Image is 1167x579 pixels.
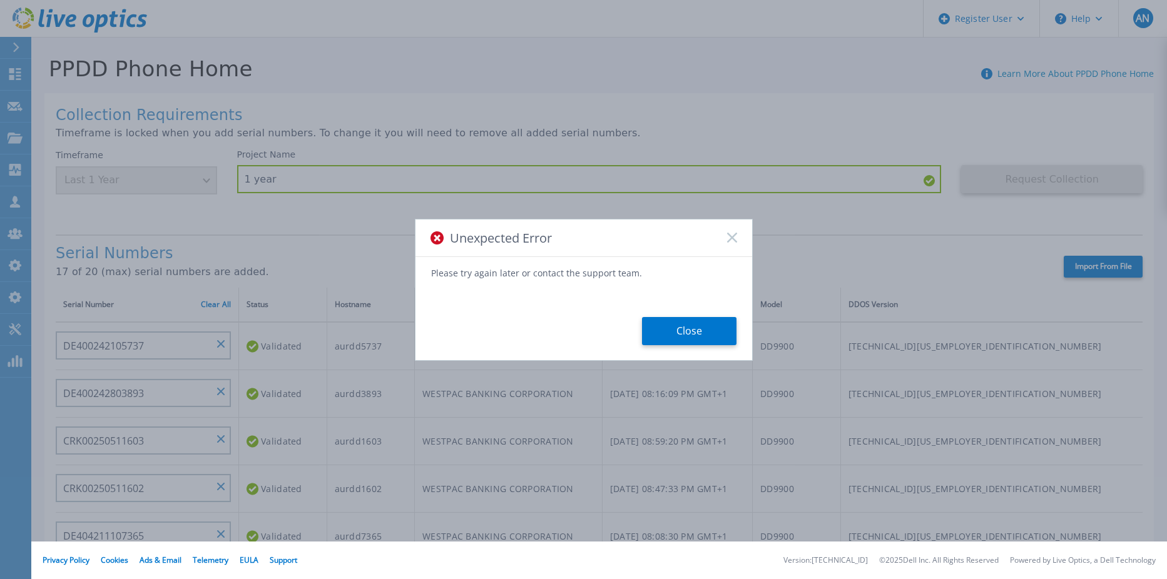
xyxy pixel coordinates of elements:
[431,268,736,289] div: Please try again later or contact the support team.
[101,555,128,565] a: Cookies
[270,555,297,565] a: Support
[43,555,89,565] a: Privacy Policy
[193,555,228,565] a: Telemetry
[879,556,999,565] li: © 2025 Dell Inc. All Rights Reserved
[642,317,736,345] button: Close
[450,231,552,245] span: Unexpected Error
[1010,556,1156,565] li: Powered by Live Optics, a Dell Technology
[140,555,181,565] a: Ads & Email
[240,555,258,565] a: EULA
[783,556,868,565] li: Version: [TECHNICAL_ID]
